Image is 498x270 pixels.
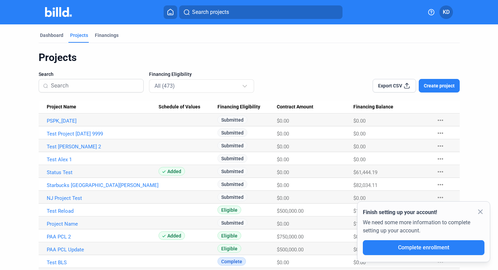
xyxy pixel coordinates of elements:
span: Contract Amount [277,104,313,110]
span: Submitted [217,116,247,124]
div: Financing Balance [353,104,430,110]
span: $0.00 [277,157,289,163]
span: Search projects [192,8,229,16]
div: Dashboard [40,32,63,39]
div: Projects [70,32,88,39]
mat-icon: close [476,208,484,216]
span: $0.00 [277,259,289,266]
span: Project Name [47,104,76,110]
mat-icon: more_horiz [436,168,444,176]
span: KD [443,8,450,16]
span: $0.00 [353,247,366,253]
div: Financing Eligibility [217,104,277,110]
span: $0.00 [353,195,366,201]
span: Submitted [217,193,247,201]
span: Eligible [217,244,241,253]
span: $0.00 [277,169,289,175]
div: Projects [39,51,460,64]
a: Starbucks [GEOGRAPHIC_DATA][PERSON_NAME] [47,182,159,188]
a: Test Project [DATE] 9999 [47,131,159,137]
a: NJ Project Test [47,195,159,201]
span: Eligible [217,231,241,240]
div: Schedule of Values [159,104,218,110]
span: $0.00 [277,118,289,124]
span: $0.00 [353,234,366,240]
span: Create project [424,82,455,89]
span: Complete enrollment [398,244,449,251]
mat-select-trigger: All (473) [154,83,175,89]
span: $0.00 [277,131,289,137]
span: Financing Eligibility [217,104,260,110]
a: PAA PCL 2 [47,234,159,240]
span: $500,000.00 [277,208,304,214]
span: $1,199.53 [353,208,375,214]
span: Eligible [217,206,241,214]
span: $750,000.00 [277,234,304,240]
button: Search projects [179,5,343,19]
mat-icon: more_horiz [436,193,444,202]
input: Search [51,79,139,93]
mat-icon: more_horiz [436,129,444,137]
span: Submitted [217,167,247,175]
span: Financing Balance [353,104,393,110]
img: Billd Company Logo [45,7,72,17]
span: $0.00 [353,144,366,150]
button: KD [439,5,453,19]
a: Project Name [47,221,159,227]
mat-icon: more_horiz [436,181,444,189]
span: Financing Eligibility [149,71,192,78]
span: $500,000.00 [277,247,304,253]
a: Test [PERSON_NAME] 2 [47,144,159,150]
button: Export CSV [373,79,416,92]
a: Test Alex 1 [47,157,159,163]
span: Submitted [217,154,247,163]
span: Submitted [217,141,247,150]
span: $0.00 [353,259,366,266]
span: Schedule of Values [159,104,200,110]
a: PAA PCL Update [47,247,159,253]
span: $0.00 [277,182,289,188]
button: Create project [419,79,460,92]
a: Status Test [47,169,159,175]
span: Submitted [217,219,247,227]
a: Test BLS [47,259,159,266]
span: Submitted [217,128,247,137]
span: Export CSV [378,82,402,89]
span: Added [159,167,185,175]
div: Contract Amount [277,104,353,110]
mat-icon: more_horiz [436,116,444,124]
mat-icon: more_horiz [436,142,444,150]
span: $82,034.11 [353,182,377,188]
div: Finish setting up your account! [363,208,484,216]
a: PSPK_[DATE] [47,118,159,124]
span: $0.00 [277,144,289,150]
div: Financings [95,32,119,39]
span: $0.00 [353,131,366,137]
span: Search [39,71,54,78]
div: We need some more information to complete setting up your account. [363,216,484,240]
div: Project Name [47,104,159,110]
button: Complete enrollment [363,240,484,255]
span: $0.00 [277,195,289,201]
span: $61,444.19 [353,169,377,175]
mat-icon: more_horiz [436,155,444,163]
span: $0.00 [353,157,366,163]
span: $0.00 [277,221,289,227]
span: Added [159,231,185,240]
a: Test Reload [47,208,159,214]
span: Complete [217,257,246,266]
span: $0.00 [353,118,366,124]
span: $184,557.60 [353,221,380,227]
span: Submitted [217,180,247,188]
